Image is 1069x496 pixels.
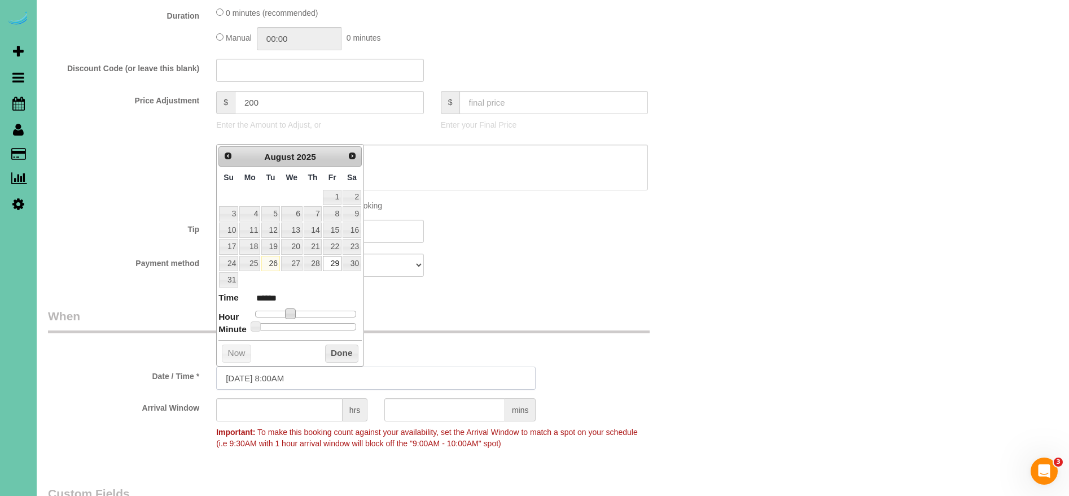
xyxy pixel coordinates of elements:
span: Thursday [308,173,318,182]
span: Next [348,151,357,160]
a: 15 [323,223,341,238]
dt: Time [218,291,239,306]
span: 3 [1054,458,1063,467]
a: 9 [343,206,361,221]
a: 14 [304,223,322,238]
button: Done [325,345,358,363]
a: 22 [323,239,341,254]
span: Prev [224,151,233,160]
a: 6 [281,206,303,221]
dt: Minute [218,323,247,337]
label: Discount Code (or leave this blank) [40,59,208,74]
input: final price [459,91,649,114]
span: August [264,152,294,162]
span: Tuesday [266,173,275,182]
a: 30 [343,256,361,271]
span: 0 minutes (recommended) [226,8,318,18]
a: 20 [281,239,303,254]
a: 26 [261,256,279,271]
a: 16 [343,223,361,238]
span: Wednesday [286,173,297,182]
span: To make this booking count against your availability, set the Arrival Window to match a spot on y... [216,428,638,448]
span: Saturday [347,173,357,182]
span: Friday [328,173,336,182]
strong: Important: [216,428,255,437]
a: 10 [219,223,238,238]
input: MM/DD/YYYY HH:MM [216,367,536,390]
span: hrs [343,398,367,421]
a: 21 [304,239,322,254]
a: 27 [281,256,303,271]
a: 24 [219,256,238,271]
button: Now [222,345,251,363]
dt: Hour [218,311,239,325]
a: 31 [219,272,238,288]
span: Manual [226,33,252,42]
span: 0 minutes [347,33,381,42]
a: 7 [304,206,322,221]
a: 19 [261,239,279,254]
a: Next [344,148,360,164]
a: 1 [323,190,341,205]
label: Date / Time * [40,367,208,382]
a: 5 [261,206,279,221]
a: 11 [239,223,260,238]
a: 12 [261,223,279,238]
a: Prev [220,148,236,164]
span: $ [216,91,235,114]
span: mins [505,398,536,421]
a: 3 [219,206,238,221]
span: Monday [244,173,256,182]
img: Automaid Logo [7,11,29,27]
a: 13 [281,223,303,238]
a: 29 [323,256,341,271]
a: 23 [343,239,361,254]
p: Enter your Final Price [441,119,649,130]
a: 17 [219,239,238,254]
span: 2025 [297,152,316,162]
a: 8 [323,206,341,221]
legend: When [48,308,650,333]
label: Payment method [40,254,208,269]
span: Sunday [224,173,234,182]
label: Arrival Window [40,398,208,414]
a: 2 [343,190,361,205]
label: Price Adjustment [40,91,208,106]
a: 28 [304,256,322,271]
a: 4 [239,206,260,221]
label: Tip [40,220,208,235]
iframe: Intercom live chat [1031,458,1058,485]
a: 25 [239,256,260,271]
span: $ [441,91,459,114]
a: 18 [239,239,260,254]
p: Enter the Amount to Adjust, or [216,119,424,130]
label: Duration [40,6,208,21]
